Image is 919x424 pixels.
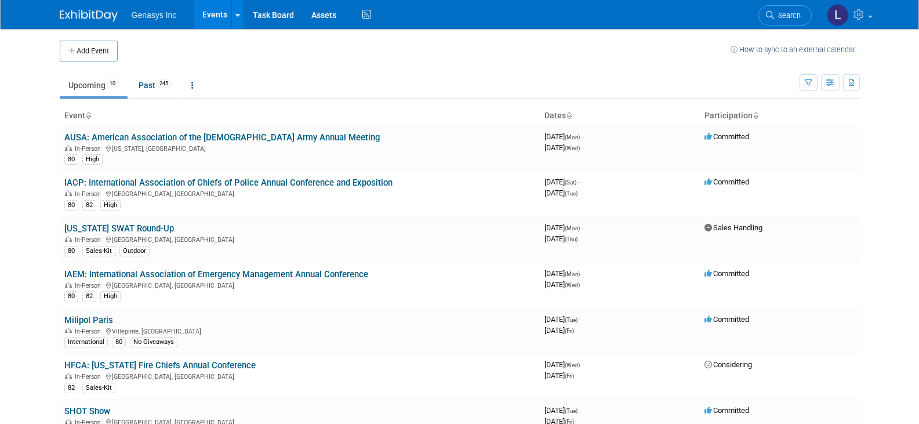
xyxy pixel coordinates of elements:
[582,132,583,141] span: -
[64,360,256,371] a: HFCA: [US_STATE] Fire Chiefs Annual Conference
[565,225,580,231] span: (Mon)
[75,190,104,198] span: In-Person
[544,189,577,197] span: [DATE]
[64,143,535,153] div: [US_STATE], [GEOGRAPHIC_DATA]
[82,154,103,165] div: High
[64,315,113,325] a: Milipol Paris
[753,111,758,120] a: Sort by Participation Type
[100,291,121,302] div: High
[565,145,580,151] span: (Wed)
[64,406,110,416] a: SHOT Show
[540,106,700,126] th: Dates
[565,373,574,379] span: (Fri)
[64,269,368,280] a: IAEM: International Association of Emergency Management Annual Conference
[565,282,580,288] span: (Wed)
[578,177,580,186] span: -
[64,234,535,244] div: [GEOGRAPHIC_DATA], [GEOGRAPHIC_DATA]
[544,177,580,186] span: [DATE]
[704,315,749,324] span: Committed
[544,143,580,152] span: [DATE]
[64,383,78,393] div: 82
[64,371,535,380] div: [GEOGRAPHIC_DATA], [GEOGRAPHIC_DATA]
[544,234,577,243] span: [DATE]
[544,315,581,324] span: [DATE]
[64,223,174,234] a: [US_STATE] SWAT Round-Up
[566,111,572,120] a: Sort by Start Date
[565,408,577,414] span: (Tue)
[64,326,535,335] div: Villepinte, [GEOGRAPHIC_DATA]
[64,246,78,256] div: 80
[704,360,752,369] span: Considering
[565,317,577,323] span: (Tue)
[704,132,749,141] span: Committed
[827,4,849,26] img: Lucy Temprano
[82,383,115,393] div: Sales-Kit
[156,79,172,88] span: 245
[75,328,104,335] span: In-Person
[82,291,96,302] div: 82
[60,41,118,61] button: Add Event
[64,291,78,302] div: 80
[130,74,180,96] a: Past245
[565,134,580,140] span: (Mon)
[60,106,540,126] th: Event
[565,362,580,368] span: (Wed)
[112,337,126,347] div: 80
[82,246,115,256] div: Sales-Kit
[119,246,150,256] div: Outdoor
[64,200,78,211] div: 80
[64,132,380,143] a: AUSA: American Association of the [DEMOGRAPHIC_DATA] Army Annual Meeting
[565,236,577,242] span: (Thu)
[774,11,801,20] span: Search
[60,74,128,96] a: Upcoming10
[64,154,78,165] div: 80
[75,236,104,244] span: In-Person
[544,269,583,278] span: [DATE]
[106,79,119,88] span: 10
[64,177,393,188] a: IACP: International Association of Chiefs of Police Annual Conference and Exposition
[82,200,96,211] div: 82
[65,373,72,379] img: In-Person Event
[544,280,580,289] span: [DATE]
[544,406,581,415] span: [DATE]
[65,190,72,196] img: In-Person Event
[65,145,72,151] img: In-Person Event
[544,223,583,232] span: [DATE]
[64,189,535,198] div: [GEOGRAPHIC_DATA], [GEOGRAPHIC_DATA]
[565,271,580,277] span: (Mon)
[60,10,118,21] img: ExhibitDay
[100,200,121,211] div: High
[582,223,583,232] span: -
[544,132,583,141] span: [DATE]
[704,269,749,278] span: Committed
[132,10,177,20] span: Genasys Inc
[75,373,104,380] span: In-Person
[565,179,576,186] span: (Sat)
[85,111,91,120] a: Sort by Event Name
[544,360,583,369] span: [DATE]
[704,223,762,232] span: Sales Handling
[582,269,583,278] span: -
[758,5,812,26] a: Search
[65,282,72,288] img: In-Person Event
[65,236,72,242] img: In-Person Event
[565,328,574,334] span: (Fri)
[704,406,749,415] span: Committed
[75,282,104,289] span: In-Person
[582,360,583,369] span: -
[704,177,749,186] span: Committed
[75,145,104,153] span: In-Person
[544,371,574,380] span: [DATE]
[731,45,860,54] a: How to sync to an external calendar...
[544,326,574,335] span: [DATE]
[65,328,72,334] img: In-Person Event
[700,106,860,126] th: Participation
[64,280,535,289] div: [GEOGRAPHIC_DATA], [GEOGRAPHIC_DATA]
[579,315,581,324] span: -
[64,337,108,347] div: International
[565,190,577,197] span: (Tue)
[130,337,177,347] div: No Giveaways
[579,406,581,415] span: -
